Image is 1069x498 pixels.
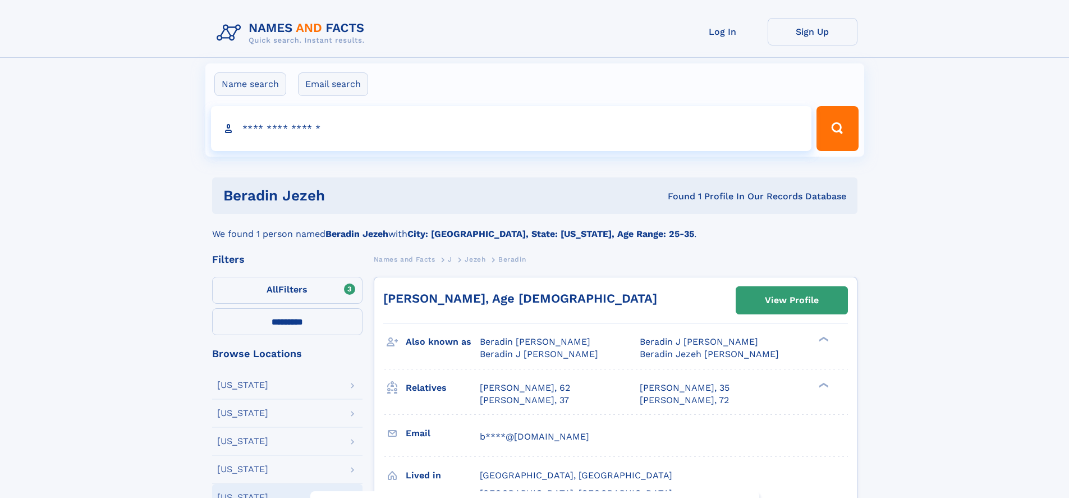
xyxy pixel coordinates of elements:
[212,349,363,359] div: Browse Locations
[678,18,768,45] a: Log In
[217,381,268,390] div: [US_STATE]
[223,189,497,203] h1: Beradin Jezeh
[406,424,480,443] h3: Email
[480,394,569,406] a: [PERSON_NAME], 37
[640,394,729,406] a: [PERSON_NAME], 72
[298,72,368,96] label: Email search
[374,252,435,266] a: Names and Facts
[640,336,758,347] span: Beradin J [PERSON_NAME]
[816,106,858,151] button: Search Button
[383,291,657,305] a: [PERSON_NAME], Age [DEMOGRAPHIC_DATA]
[498,255,526,263] span: Beradin
[406,466,480,485] h3: Lived in
[212,18,374,48] img: Logo Names and Facts
[212,254,363,264] div: Filters
[496,190,846,203] div: Found 1 Profile In Our Records Database
[480,382,570,394] a: [PERSON_NAME], 62
[212,214,857,241] div: We found 1 person named with .
[736,287,847,314] a: View Profile
[448,252,452,266] a: J
[217,465,268,474] div: [US_STATE]
[768,18,857,45] a: Sign Up
[480,349,598,359] span: Beradin J [PERSON_NAME]
[325,229,388,239] b: Beradin Jezeh
[407,229,694,239] b: City: [GEOGRAPHIC_DATA], State: [US_STATE], Age Range: 25-35
[448,255,452,263] span: J
[465,252,485,266] a: Jezeh
[480,470,672,481] span: [GEOGRAPHIC_DATA], [GEOGRAPHIC_DATA]
[640,382,730,394] a: [PERSON_NAME], 35
[640,349,779,359] span: Beradin Jezeh [PERSON_NAME]
[406,332,480,351] h3: Also known as
[214,72,286,96] label: Name search
[267,284,278,295] span: All
[465,255,485,263] span: Jezeh
[765,287,819,313] div: View Profile
[816,336,829,343] div: ❯
[480,336,590,347] span: Beradin [PERSON_NAME]
[217,437,268,446] div: [US_STATE]
[217,409,268,418] div: [US_STATE]
[212,277,363,304] label: Filters
[406,378,480,398] h3: Relatives
[816,381,829,389] div: ❯
[211,106,812,151] input: search input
